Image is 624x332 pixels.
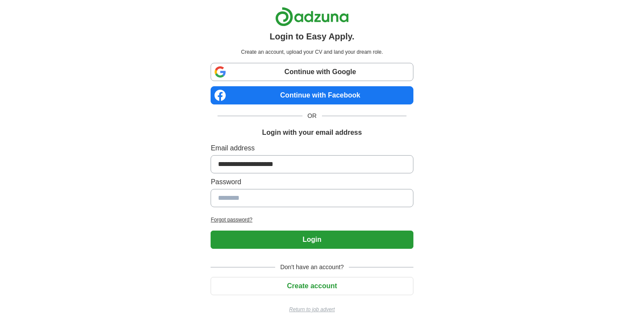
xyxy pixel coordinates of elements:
[211,216,413,224] a: Forgot password?
[275,7,349,26] img: Adzuna logo
[211,282,413,290] a: Create account
[211,86,413,104] a: Continue with Facebook
[212,48,411,56] p: Create an account, upload your CV and land your dream role.
[211,277,413,295] button: Create account
[211,143,413,153] label: Email address
[211,177,413,187] label: Password
[262,127,362,138] h1: Login with your email address
[211,306,413,313] a: Return to job advert
[275,263,349,272] span: Don't have an account?
[211,231,413,249] button: Login
[302,111,322,120] span: OR
[211,63,413,81] a: Continue with Google
[270,30,354,43] h1: Login to Easy Apply.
